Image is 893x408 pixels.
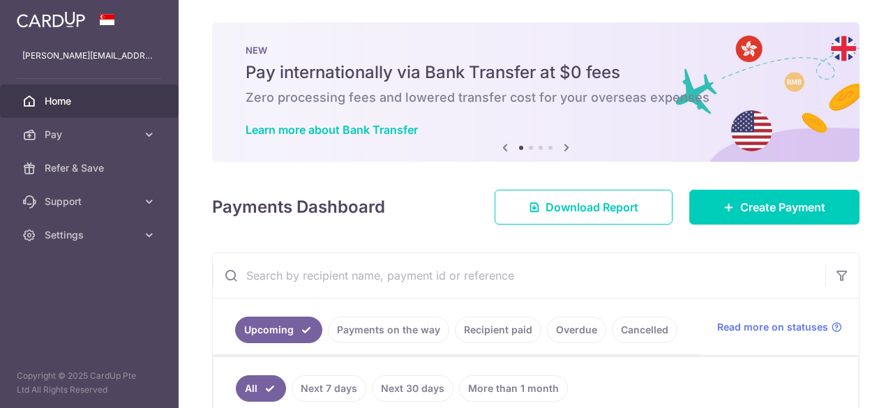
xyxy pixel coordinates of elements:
[372,375,453,402] a: Next 30 days
[213,253,825,298] input: Search by recipient name, payment id or reference
[45,161,137,175] span: Refer & Save
[212,22,860,162] img: Bank transfer banner
[612,317,677,343] a: Cancelled
[246,123,418,137] a: Learn more about Bank Transfer
[740,199,825,216] span: Create Payment
[717,320,828,334] span: Read more on statuses
[246,61,826,84] h5: Pay internationally via Bank Transfer at $0 fees
[455,317,541,343] a: Recipient paid
[22,49,156,63] p: [PERSON_NAME][EMAIL_ADDRESS][DOMAIN_NAME]
[45,128,137,142] span: Pay
[246,45,826,56] p: NEW
[717,320,842,334] a: Read more on statuses
[246,89,826,106] h6: Zero processing fees and lowered transfer cost for your overseas expenses
[546,199,638,216] span: Download Report
[292,375,366,402] a: Next 7 days
[236,375,286,402] a: All
[459,375,568,402] a: More than 1 month
[45,94,137,108] span: Home
[45,228,137,242] span: Settings
[235,317,322,343] a: Upcoming
[328,317,449,343] a: Payments on the way
[495,190,673,225] a: Download Report
[45,195,137,209] span: Support
[547,317,606,343] a: Overdue
[689,190,860,225] a: Create Payment
[212,195,385,220] h4: Payments Dashboard
[17,11,85,28] img: CardUp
